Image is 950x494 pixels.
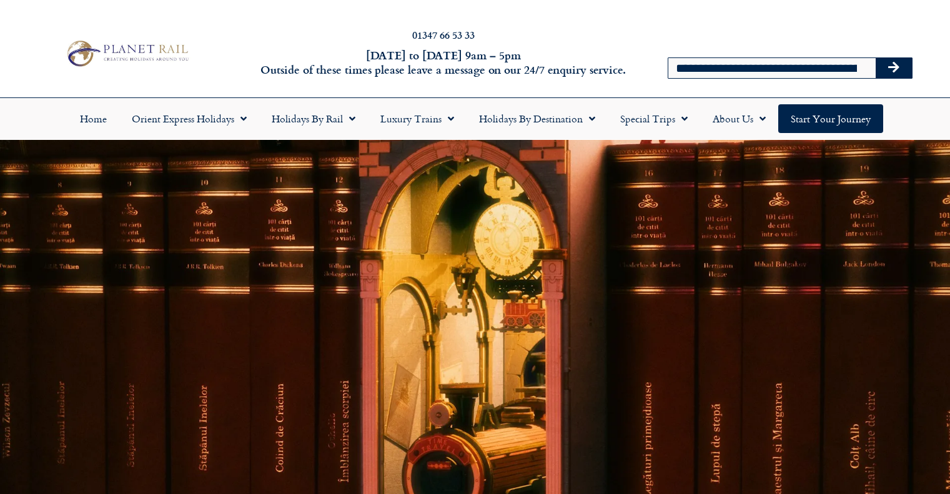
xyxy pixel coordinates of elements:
button: Search [876,58,912,78]
a: About Us [700,104,778,133]
nav: Menu [6,104,944,133]
a: Orient Express Holidays [119,104,259,133]
a: Luxury Trains [368,104,467,133]
a: Holidays by Rail [259,104,368,133]
a: Home [67,104,119,133]
a: Special Trips [608,104,700,133]
a: Holidays by Destination [467,104,608,133]
a: 01347 66 53 33 [412,27,475,42]
h6: [DATE] to [DATE] 9am – 5pm Outside of these times please leave a message on our 24/7 enquiry serv... [257,48,630,77]
a: Start your Journey [778,104,883,133]
img: Planet Rail Train Holidays Logo [62,37,192,69]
